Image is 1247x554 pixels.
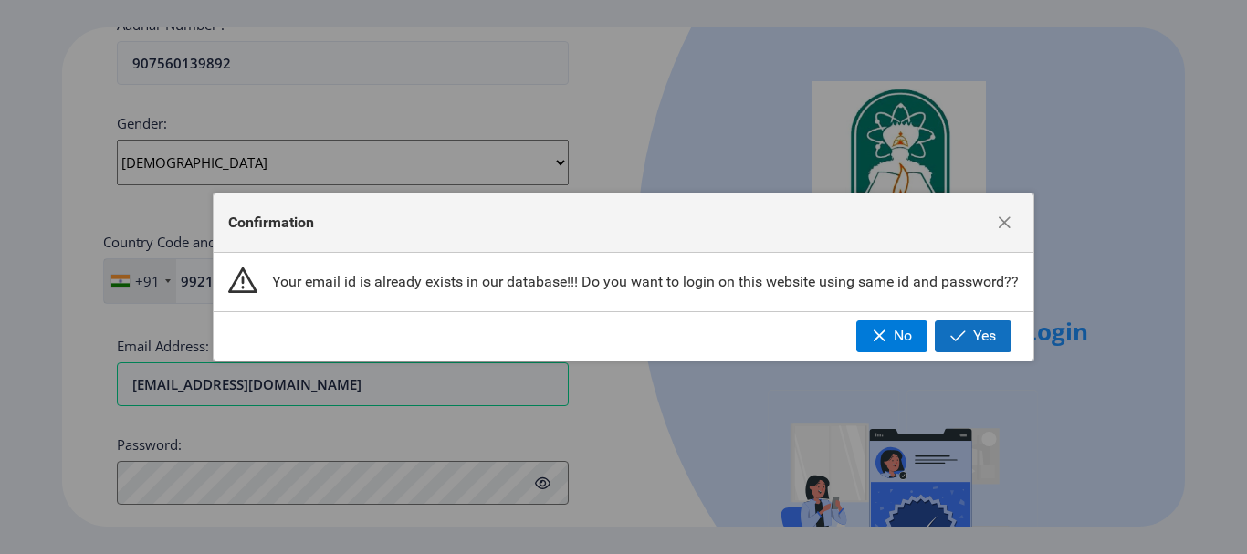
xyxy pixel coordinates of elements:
[894,328,912,344] span: No
[935,320,1011,351] button: Yes
[272,273,1019,291] span: Your email id is already exists in our database!!! Do you want to login on this website using sam...
[973,328,996,344] span: Yes
[856,320,927,351] button: No
[228,214,314,232] span: Confirmation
